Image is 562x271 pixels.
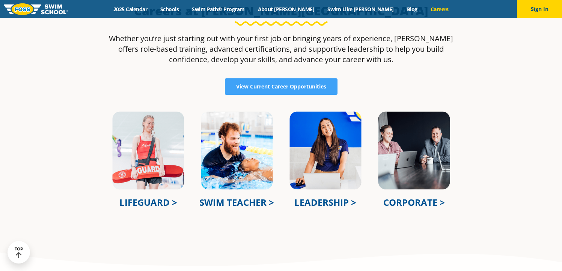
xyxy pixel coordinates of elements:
[119,196,177,208] a: LIFEGUARD >
[199,196,274,208] a: SWIM TEACHER >
[15,247,23,258] div: TOP
[104,33,458,65] p: Whether you’re just starting out with your first job or bringing years of experience, [PERSON_NAM...
[321,6,401,13] a: Swim Like [PERSON_NAME]
[4,3,68,15] img: FOSS Swim School Logo
[294,196,356,208] a: LEADERSHIP >
[104,3,458,18] h3: Careers at [PERSON_NAME][GEOGRAPHIC_DATA]
[154,6,185,13] a: Schools
[424,6,455,13] a: Careers
[225,78,338,95] a: View Current Career Opportunities
[185,6,251,13] a: Swim Path® Program
[107,6,154,13] a: 2025 Calendar
[236,84,326,89] span: View Current Career Opportunities
[383,196,445,208] a: CORPORATE >
[251,6,321,13] a: About [PERSON_NAME]
[400,6,424,13] a: Blog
